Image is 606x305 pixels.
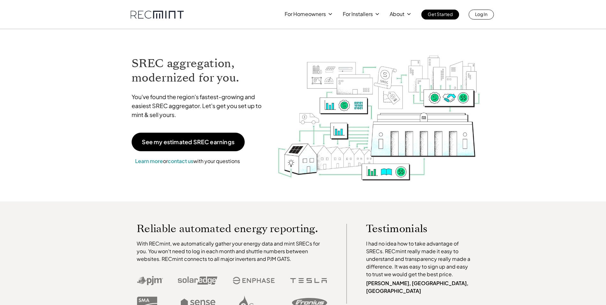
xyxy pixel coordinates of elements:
[168,158,193,164] a: contact us
[366,224,461,233] p: Testimonials
[421,10,459,20] a: Get Started
[285,10,326,19] p: For Homeowners
[132,56,268,85] h1: SREC aggregation, modernized for you.
[142,139,234,145] p: See my estimated SREC earnings
[277,39,481,182] img: RECmint value cycle
[132,157,243,165] p: or with your questions
[135,158,163,164] a: Learn more
[475,10,487,19] p: Log In
[366,279,473,295] p: [PERSON_NAME], [GEOGRAPHIC_DATA], [GEOGRAPHIC_DATA]
[469,10,494,20] a: Log In
[428,10,453,19] p: Get Started
[132,133,245,151] a: See my estimated SREC earnings
[390,10,404,19] p: About
[137,224,327,233] p: Reliable automated energy reporting.
[137,240,327,263] p: With RECmint, we automatically gather your energy data and mint SRECs for you. You won't need to ...
[366,240,473,278] p: I had no idea how to take advantage of SRECs. RECmint really made it easy to understand and trans...
[343,10,373,19] p: For Installers
[132,92,268,119] p: You've found the region's fastest-growing and easiest SREC aggregator. Let's get you set up to mi...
